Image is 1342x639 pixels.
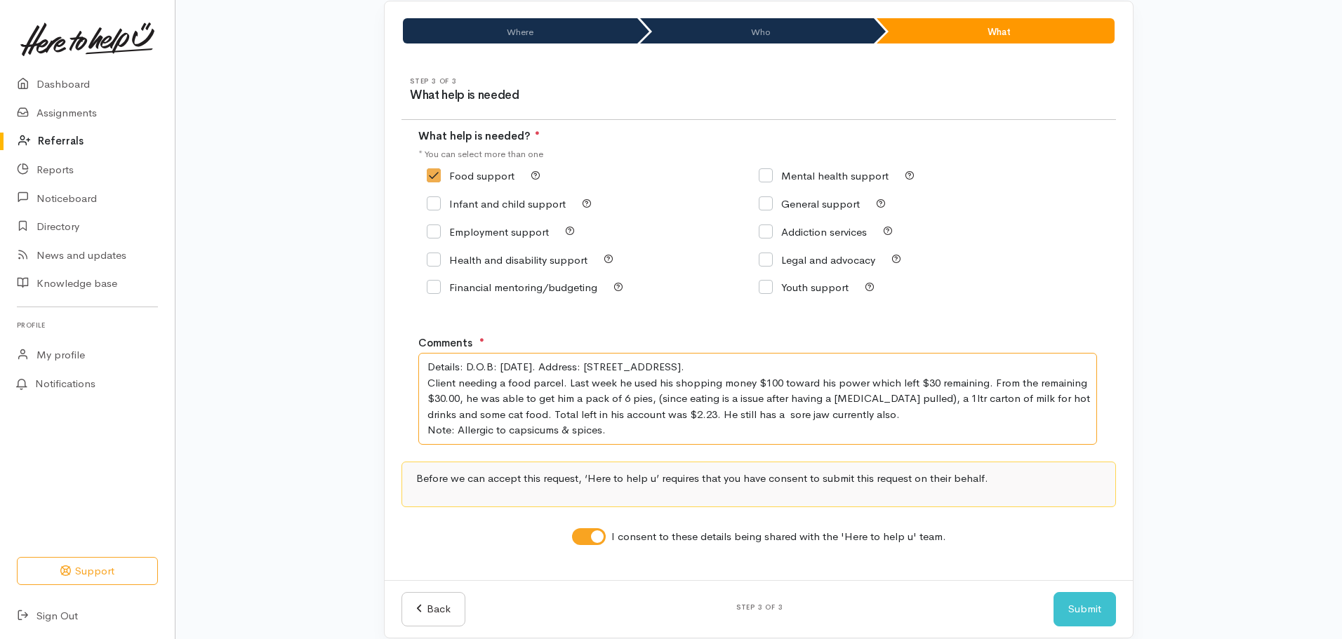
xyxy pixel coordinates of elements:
[759,227,867,237] label: Addiction services
[611,529,946,545] label: I consent to these details being shared with the 'Here to help u' team.
[17,557,158,586] button: Support
[418,128,540,144] label: What help is needed?
[17,316,158,335] h6: Profile
[427,255,587,265] label: Health and disability support
[416,471,1101,487] p: Before we can accept this request, ‘Here to help u’ requires that you have consent to submit this...
[410,89,759,102] h3: What help is needed
[535,129,540,142] span: At least 1 option is required
[759,170,889,181] label: Mental health support
[877,18,1115,43] li: What
[401,592,465,626] a: Back
[482,603,1037,611] h6: Step 3 of 3
[759,199,860,209] label: General support
[427,227,549,237] label: Employment support
[403,18,637,43] li: Where
[479,335,484,344] sup: ●
[418,335,472,351] label: Comments
[410,77,759,85] h6: Step 3 of 3
[640,18,875,43] li: Who
[759,282,849,292] label: Youth support
[427,170,514,181] label: Food support
[418,148,543,160] small: * You can select more than one
[427,282,597,292] label: Financial mentoring/budgeting
[535,128,540,137] sup: ●
[427,199,566,209] label: Infant and child support
[759,255,875,265] label: Legal and advocacy
[1054,592,1116,626] button: Submit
